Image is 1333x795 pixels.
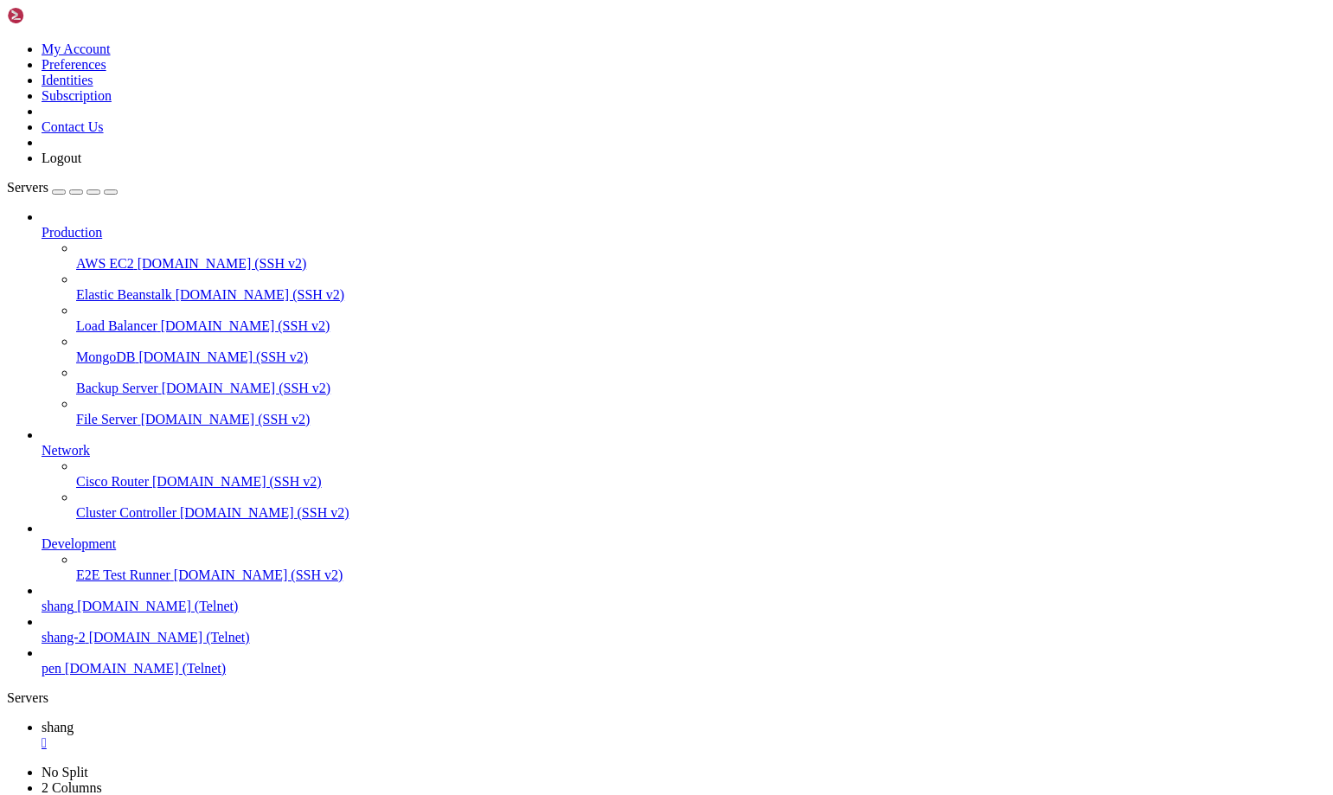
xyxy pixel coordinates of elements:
a: shang [DOMAIN_NAME] (Telnet) [42,599,1326,614]
span: U [69,419,76,433]
span: Development [42,536,116,551]
li: Elastic Beanstalk [DOMAIN_NAME] (SSH v2) [76,272,1326,303]
span: Offline [152,198,201,212]
span: shang-2 [42,630,86,644]
span: U [69,433,76,447]
li: Development [42,521,1326,583]
span: [DOMAIN_NAME] (SSH v2) [180,505,349,520]
a: Load Balancer [DOMAIN_NAME] (SSH v2) [76,318,1326,334]
span: ------------------------------------------------------------------------------ [7,125,547,138]
x-row: ISO Interracial Domination and Hum [DATE] [GEOGRAPHIC_DATA] [7,595,1108,610]
x-row: Girlfriend/sister grows a penis [DATE] Tannek [7,522,1108,536]
x-row: Fuck my cock and cum in my balls [DATE] [PERSON_NAME] [7,492,1108,507]
span: 4/11 [7,522,35,535]
span: --------------------- [7,22,152,35]
span: U [69,580,76,594]
span: [DOMAIN_NAME] (SSH v2) [176,287,345,302]
span: shang [42,720,74,734]
x-row: Let's get high and horny! [DATE] Avril [7,536,1108,551]
li: shang [DOMAIN_NAME] (Telnet) [42,583,1326,614]
li: Backup Server [DOMAIN_NAME] (SSH v2) [76,365,1326,396]
span: Offline [235,169,284,183]
a: Network [42,443,1326,458]
li: Production [42,209,1326,427]
span: U [69,507,76,521]
span: U [69,463,76,477]
x-row: Tyreese (#14272) [PERSON_NAME] [7,272,1108,286]
li: AWS EC2 [DOMAIN_NAME] (SSH v2) [76,240,1326,272]
span: Offline [187,228,235,241]
x-row: ISO Free Use Family [DATE] [PERSON_NAME] [7,566,1108,580]
a: Contact Us [42,119,104,134]
span: Offline [180,213,228,227]
span: 4/8 [7,478,28,491]
x-row: [DATE] [7,375,1108,389]
span: Board 4 Posting Rules [111,375,256,388]
span: << [429,22,443,35]
x-row: Kam-u-Chtka (#9472) Chtka [7,242,1108,257]
x-row: The bigger the man M lf M [DATE] Kirill [7,448,1108,463]
span: Offline [242,257,291,271]
a: Identities [42,73,93,87]
a: shang-2 [DOMAIN_NAME] (Telnet) [42,630,1326,645]
x-row: 11 players found. [7,301,1108,316]
span: 4/15 [7,580,35,594]
span: U [69,492,76,506]
span: ------------------------------ [7,95,215,109]
x-row: [PERSON_NAME] (#12355) Amari [7,169,1108,183]
span: [DOMAIN_NAME] (SSH v2) [161,318,330,333]
span: Network [42,443,90,458]
x-row: ISO @Emitted Harem Style LTRP [DATE] [PERSON_NAME] [7,551,1108,566]
x-row: Free trial remote vibe [DATE] [PERSON_NAME] [7,404,1108,419]
x-row: Alandra (#23015) [7,286,1108,301]
li: Cluster Controller [DOMAIN_NAME] (SSH v2) [76,490,1326,521]
span: ------------------------------------------------------------------------------ [7,80,547,94]
span: ============================================================================== [7,316,547,330]
span: e [339,375,346,388]
a: MongoDB [DOMAIN_NAME] (SSH v2) [76,349,1326,365]
span: ------------------------------ [311,95,519,109]
span: 4/17 [7,610,35,624]
x-row: Exits [7,22,1108,36]
a: My Account [42,42,111,56]
li: E2E Test Runner [DOMAIN_NAME] (SSH v2) [76,552,1326,583]
li: Cisco Router [DOMAIN_NAME] (SSH v2) [76,458,1326,490]
span: [DOMAIN_NAME] (Telnet) [89,630,250,644]
span: E2E Test Runner [76,567,170,582]
a: Development [42,536,1326,552]
x-row: [PERSON_NAME] (#8918 [PERSON_NAME] 6d 16h [7,154,1108,169]
x-row: Your good, good girl [DATE] Aelindra [7,625,1108,639]
span: 4/9 [7,492,28,506]
div:  [42,735,1326,751]
span: 4/10 [7,507,35,521]
span: Backup Server [76,381,158,395]
span: ---------------------------------------- [152,22,429,35]
li: Load Balancer [DOMAIN_NAME] (SSH v2) [76,303,1326,334]
x-row: Message Posted By [7,345,1108,360]
a: Logout [42,151,81,165]
span: 4/6 [7,448,28,462]
div: Servers [7,690,1326,706]
span: ------------------------------------------------------------------------------ [7,360,547,374]
div: (0, 45) [7,669,14,683]
span: Offline [194,242,242,256]
span: Servers [7,180,48,195]
span: ed [346,375,360,388]
li: shang-2 [DOMAIN_NAME] (Telnet) [42,614,1326,645]
span: pen [42,661,61,676]
x-row: Seeking Unique Companion [DATE] dog [7,610,1108,625]
span: Cluster Controller [76,505,176,520]
img: Shellngn [7,7,106,24]
span: Production [42,225,102,240]
span: MongoDB [76,349,135,364]
span: 4/7 [7,463,28,477]
span: 4/18 [7,625,35,638]
span: Offline [249,272,298,285]
span: [DOMAIN_NAME] (SSH v2) [138,349,308,364]
span: U [69,610,76,624]
x-row: Taron (#12295) 17m [7,183,1108,198]
span: 4/1 [7,375,28,388]
x-row: Philippa (#18920) Phil [7,228,1108,242]
span: ---- [491,22,519,35]
span: >> [477,22,491,35]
